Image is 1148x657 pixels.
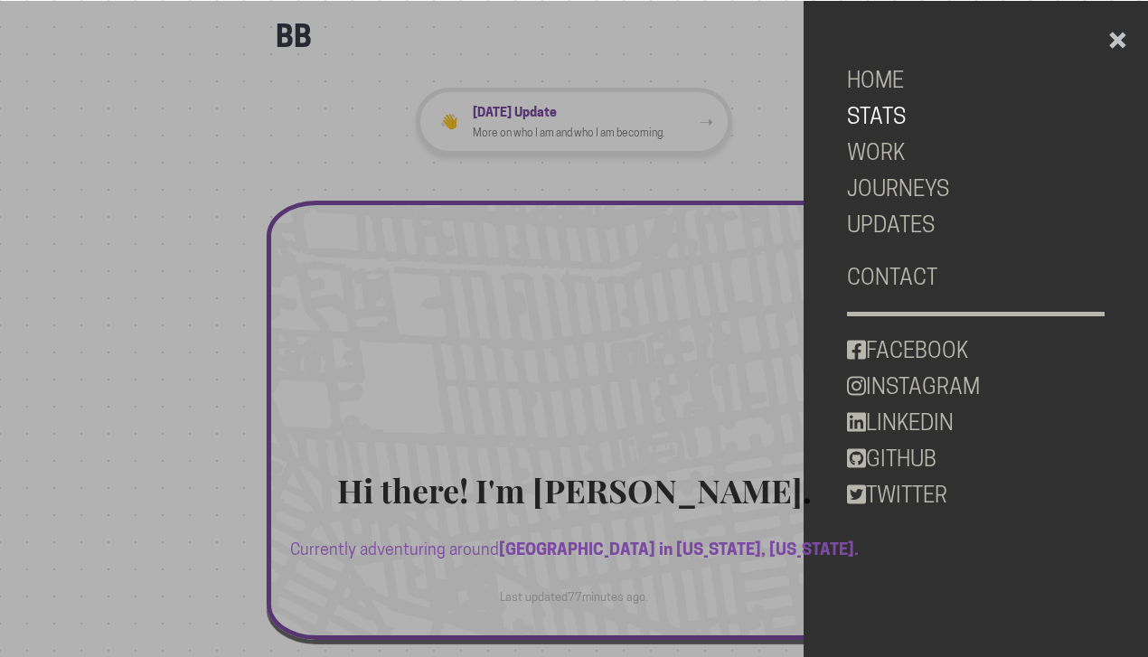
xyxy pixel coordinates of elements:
[847,441,1106,477] a: GITHUB
[847,171,1106,207] a: JOURNEYS
[847,62,1106,99] a: HOME
[847,135,1106,171] a: WORK
[847,207,1106,243] a: UPDATES
[847,405,1106,441] a: LINKEDIN
[847,369,1106,405] a: INSTAGRAM
[847,333,1106,369] a: FACEBOOK
[847,259,1106,296] a: CONTACT
[847,477,1106,513] a: TWITTER
[847,99,1106,135] a: STATS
